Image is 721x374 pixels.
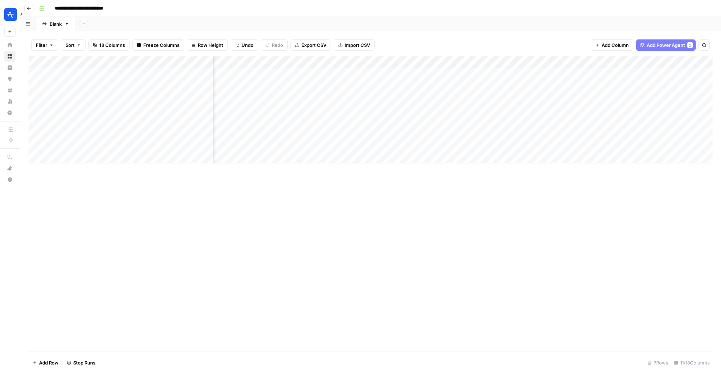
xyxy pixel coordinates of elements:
span: Export CSV [301,42,326,49]
button: What's new? [4,163,15,174]
span: Freeze Columns [143,42,180,49]
span: Undo [242,42,253,49]
span: Filter [36,42,47,49]
button: Freeze Columns [132,39,184,51]
span: Row Height [198,42,223,49]
span: Sort [65,42,75,49]
a: Insights [4,62,15,73]
span: Redo [272,42,283,49]
span: 18 Columns [99,42,125,49]
div: Blank [50,20,62,27]
span: Add Column [602,42,629,49]
button: Add Row [29,357,63,368]
button: Add Column [591,39,633,51]
button: Workspace: Amplitude [4,6,15,23]
a: Browse [4,51,15,62]
button: 18 Columns [88,39,130,51]
span: Add Power Agent [647,42,685,49]
a: AirOps Academy [4,151,15,163]
button: Row Height [187,39,228,51]
button: Undo [231,39,258,51]
a: Settings [4,107,15,118]
button: Filter [31,39,58,51]
a: Blank [36,17,75,31]
a: Your Data [4,85,15,96]
button: Export CSV [290,39,331,51]
button: Stop Runs [63,357,100,368]
button: Add Power Agent1 [636,39,696,51]
div: 7 Rows [645,357,671,368]
img: Amplitude Logo [4,8,17,21]
a: Usage [4,96,15,107]
a: Home [4,39,15,51]
button: Help + Support [4,174,15,185]
span: Add Row [39,359,58,366]
button: Sort [61,39,86,51]
span: Import CSV [345,42,370,49]
button: Redo [261,39,288,51]
a: Opportunities [4,73,15,85]
div: What's new? [5,163,15,174]
span: 1 [689,42,691,48]
div: 11/18 Columns [671,357,713,368]
button: Import CSV [334,39,375,51]
span: Stop Runs [73,359,95,366]
div: 1 [687,42,693,48]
